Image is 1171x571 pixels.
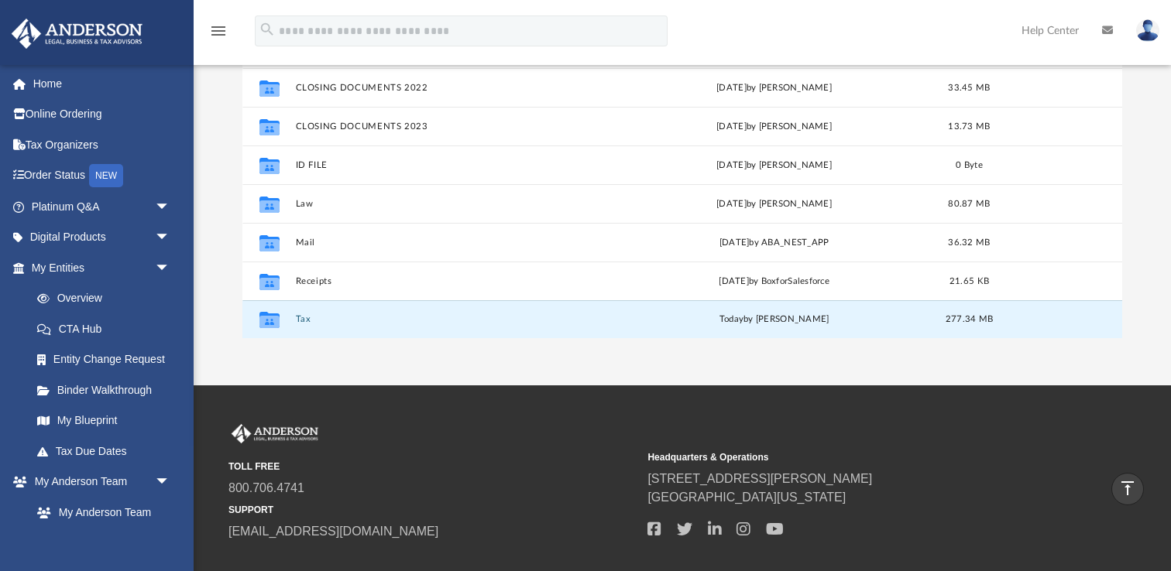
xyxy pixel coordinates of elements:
a: My Entitiesarrow_drop_down [11,252,194,283]
span: 80.87 MB [949,200,991,208]
i: menu [209,22,228,40]
i: vertical_align_top [1118,479,1137,497]
a: Online Ordering [11,99,194,130]
img: Anderson Advisors Platinum Portal [7,19,147,49]
button: Tax [296,314,610,324]
a: Entity Change Request [22,344,194,375]
a: Order StatusNEW [11,160,194,192]
button: Receipts [296,276,610,286]
a: My Blueprint [22,405,186,436]
button: Mail [296,238,610,248]
div: by [PERSON_NAME] [617,313,932,327]
a: My Anderson Teamarrow_drop_down [11,467,186,497]
button: CLOSING DOCUMENTS 2023 [296,121,610,132]
span: 13.73 MB [949,122,991,131]
a: Home [11,68,194,99]
span: arrow_drop_down [155,252,186,284]
span: arrow_drop_down [155,222,186,254]
span: 21.65 KB [950,277,989,285]
button: CLOSING DOCUMENTS 2022 [296,83,610,93]
span: arrow_drop_down [155,467,186,498]
a: Tax Due Dates [22,436,194,467]
a: Tax Organizers [11,129,194,160]
span: today [719,315,743,323]
small: TOLL FREE [228,460,637,474]
a: My Anderson Team [22,497,178,528]
div: grid [242,18,1122,339]
span: 0 Byte [956,161,983,169]
button: ID FILE [296,160,610,170]
img: User Pic [1136,19,1159,42]
small: Headquarters & Operations [647,450,1056,464]
a: CTA Hub [22,313,194,344]
div: [DATE] by [PERSON_NAME] [617,159,932,173]
div: [DATE] by [PERSON_NAME] [617,197,932,211]
a: menu [209,29,228,40]
a: [STREET_ADDRESS][PERSON_NAME] [647,472,872,485]
a: [GEOGRAPHIC_DATA][US_STATE] [647,491,846,504]
button: Law [296,199,610,209]
div: [DATE] by [PERSON_NAME] [617,81,932,95]
img: Anderson Advisors Platinum Portal [228,424,321,444]
i: search [259,21,276,38]
span: arrow_drop_down [155,191,186,223]
a: Digital Productsarrow_drop_down [11,222,194,253]
a: Binder Walkthrough [22,374,194,405]
a: 800.706.4741 [228,481,304,494]
span: 33.45 MB [949,84,991,92]
div: [DATE] by BoxforSalesforce [617,275,932,289]
a: Platinum Q&Aarrow_drop_down [11,191,194,222]
span: 36.32 MB [949,238,991,247]
a: Overview [22,283,194,314]
a: vertical_align_top [1111,473,1144,505]
a: [EMAIL_ADDRESS][DOMAIN_NAME] [228,525,438,538]
div: NEW [89,164,123,187]
small: SUPPORT [228,503,637,517]
span: 277.34 MB [946,315,993,323]
div: [DATE] by ABA_NEST_APP [617,236,932,250]
div: [DATE] by [PERSON_NAME] [617,120,932,134]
